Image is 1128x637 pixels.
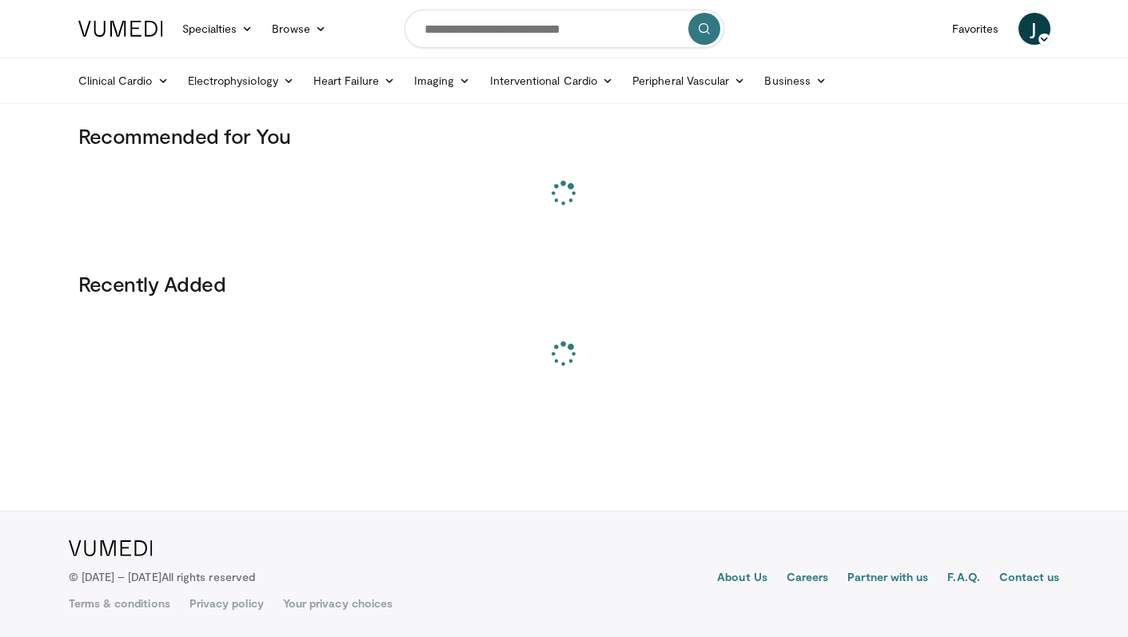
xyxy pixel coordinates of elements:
[69,595,170,611] a: Terms & conditions
[69,540,153,556] img: VuMedi Logo
[78,21,163,37] img: VuMedi Logo
[161,570,255,583] span: All rights reserved
[173,13,263,45] a: Specialties
[304,65,405,97] a: Heart Failure
[717,569,767,588] a: About Us
[943,13,1009,45] a: Favorites
[189,595,264,611] a: Privacy policy
[623,65,755,97] a: Peripheral Vascular
[262,13,336,45] a: Browse
[69,65,178,97] a: Clinical Cardio
[947,569,979,588] a: F.A.Q.
[1018,13,1050,45] a: J
[405,10,724,48] input: Search topics, interventions
[78,123,1050,149] h3: Recommended for You
[78,271,1050,297] h3: Recently Added
[755,65,836,97] a: Business
[178,65,304,97] a: Electrophysiology
[480,65,624,97] a: Interventional Cardio
[283,595,393,611] a: Your privacy choices
[847,569,928,588] a: Partner with us
[999,569,1060,588] a: Contact us
[69,569,256,585] p: © [DATE] – [DATE]
[787,569,829,588] a: Careers
[405,65,480,97] a: Imaging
